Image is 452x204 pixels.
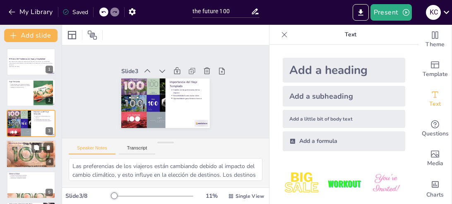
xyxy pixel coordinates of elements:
div: Add a heading [283,58,405,83]
button: Present [370,4,412,21]
button: Export to PowerPoint [353,4,369,21]
span: Single View [236,193,264,199]
span: Position [87,30,97,40]
span: Media [427,159,443,168]
button: Duplicate Slide [31,143,41,153]
div: 2 [7,79,55,106]
div: 5 [7,171,55,199]
p: Cambio en las preferencias de los viajeros [35,115,53,118]
strong: El Futuro 100: Tendencias en Viajes y Hospitalidad [9,58,46,60]
button: Delete Slide [43,143,53,153]
p: Oportunidades para destinos frescos [35,120,53,121]
p: Impacto del cambio climático en el turismo [11,85,31,86]
div: Add a little bit of body text [283,110,405,128]
p: Sostenibilidad como factor clave [164,100,180,130]
span: Questions [422,129,449,138]
p: Desarrollo de paquetes turísticos [10,145,53,147]
div: Get real-time input from your audience [418,114,452,144]
div: 11 % [202,192,221,200]
div: K C [426,5,441,20]
div: Add a subheading [283,86,405,107]
p: Cambio en las preferencias de los viajeros [166,97,185,129]
p: Viaje templado como tendencia emergente [11,83,31,85]
p: Generated with [URL] [9,66,53,67]
div: 5 [46,189,53,196]
img: 2.jpeg [325,164,363,203]
div: Saved [63,8,88,16]
span: Charts [426,190,444,199]
button: K C [426,4,441,21]
span: Template [423,70,448,79]
input: Insert title [192,5,251,17]
div: 2 [46,97,53,104]
div: 4 [6,140,56,168]
p: Metamovilidad [9,172,53,175]
div: Add text boxes [418,84,452,114]
p: Campañas de marketing efectivas [10,147,53,148]
p: Ejemplos de destinos frescos [11,86,31,88]
p: Oportunidades para destinos frescos [161,101,177,131]
div: Change the overall theme [418,25,452,55]
p: Viaje Templado [9,80,31,83]
div: 4 [46,158,53,166]
img: 1.jpeg [283,164,321,203]
p: Esta presentación explora las tendencias emergentes en el turismo y la hospitalidad, incluyendo e... [9,61,53,66]
button: Transcript [119,145,156,154]
p: Experiencias sostenibles [10,148,53,150]
textarea: Las preferencias de los viajeros están cambiando debido al impacto del cambio climático, y esto i... [69,158,262,181]
p: Desarrollo de habilidades globales [11,176,53,178]
button: Speaker Notes [69,145,115,154]
div: Add a formula [283,131,405,151]
p: Sostenibilidad como factor clave [35,119,53,120]
p: Importancia del Viaje Templado [34,111,53,115]
button: Add slide [4,29,58,42]
div: Add ready made slides [418,55,452,84]
p: Importancia del Viaje Templado [171,91,192,126]
div: 1 [7,48,55,76]
span: Text [429,100,441,109]
p: Aplicaciones Empresariales del Viaje Templado [9,142,53,145]
span: Theme [426,40,445,49]
div: 3 [46,127,53,135]
div: Layout [65,28,79,42]
div: Add images, graphics, shapes or video [418,144,452,173]
button: My Library [6,5,56,19]
div: Slide 3 / 8 [65,192,114,200]
div: Add charts and graphs [418,173,452,203]
img: 3.jpeg [367,164,405,203]
p: Fomento del intercambio académico [11,174,53,176]
p: Innovación y cooperación cultural [11,177,53,179]
div: 3 [7,110,55,137]
div: 1 [46,66,53,73]
div: Slide 3 [163,41,177,60]
p: Text [291,25,410,45]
